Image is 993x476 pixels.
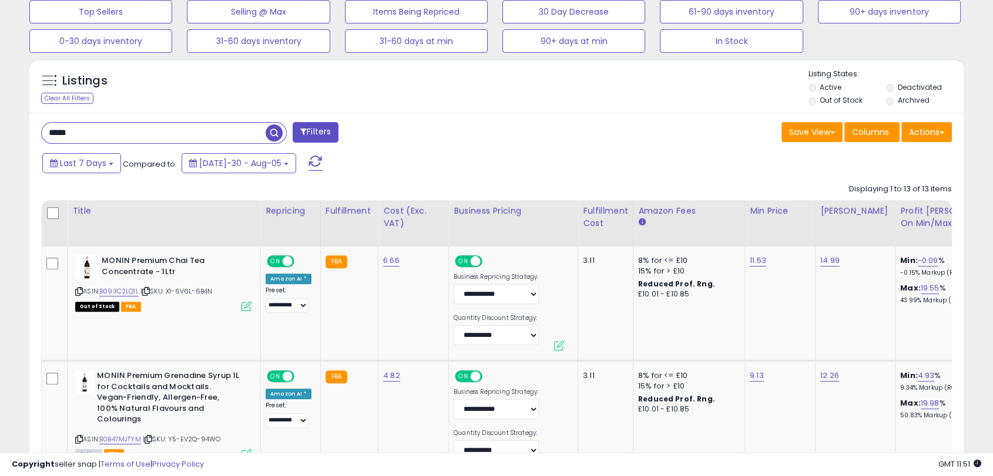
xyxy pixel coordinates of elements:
[938,458,981,470] span: 2025-08-13 11:51 GMT
[152,458,204,470] a: Privacy Policy
[266,205,316,217] div: Repricing
[820,205,890,217] div: [PERSON_NAME]
[345,29,488,53] button: 31-60 days at min
[99,434,141,444] a: B0B47MJTYM
[900,282,921,293] b: Max:
[140,286,212,296] span: | SKU: X1-6V6L-6B4N
[182,153,296,173] button: [DATE]-30 - Aug-05
[454,314,539,322] label: Quantity Discount Strategy:
[62,73,108,89] h5: Listings
[199,157,281,169] span: [DATE]-30 - Aug-05
[100,458,150,470] a: Terms of Use
[454,388,539,396] label: Business Repricing Strategy:
[638,289,736,299] div: £10.01 - £10.85
[898,82,942,92] label: Deactivated
[638,404,736,414] div: £10.01 - £10.85
[638,205,740,217] div: Amazon Fees
[75,255,251,310] div: ASIN:
[638,394,715,404] b: Reduced Prof. Rng.
[844,122,900,142] button: Columns
[809,69,964,80] p: Listing States:
[900,255,918,266] b: Min:
[820,95,863,105] label: Out of Stock
[781,122,843,142] button: Save View
[502,29,645,53] button: 90+ days at min
[638,370,736,381] div: 8% for <= £10
[12,458,55,470] strong: Copyright
[638,217,645,228] small: Amazon Fees.
[921,282,940,294] a: 19.55
[454,273,539,281] label: Business Repricing Strategy:
[820,370,839,382] a: 12.26
[901,122,952,142] button: Actions
[75,370,94,394] img: 31IyDXvPldL._SL40_.jpg
[638,381,736,391] div: 15% for > £10
[121,302,141,312] span: FBA
[750,255,766,266] a: 11.53
[102,255,244,280] b: MONIN Premium Chai Tea Concentrate - 1Ltr
[293,256,311,266] span: OFF
[123,158,177,170] span: Compared to:
[75,255,99,279] img: 31SzD2hQFKL._SL40_.jpg
[266,401,311,428] div: Preset:
[481,372,499,382] span: OFF
[921,397,940,409] a: 19.98
[820,255,840,266] a: 14.99
[900,397,921,409] b: Max:
[918,370,935,382] a: 4.93
[326,255,347,268] small: FBA
[454,429,539,437] label: Quantity Discount Strategy:
[12,459,204,470] div: seller snap | |
[266,286,311,313] div: Preset:
[660,29,803,53] button: In Stock
[266,389,311,399] div: Amazon AI *
[72,205,256,217] div: Title
[268,256,283,266] span: ON
[99,286,139,296] a: B093C2LQ1L
[849,184,952,195] div: Displaying 1 to 13 of 13 items
[187,29,330,53] button: 31-60 days inventory
[383,205,444,229] div: Cost (Exc. VAT)
[456,256,471,266] span: ON
[918,255,938,266] a: -0.09
[60,157,106,169] span: Last 7 Days
[750,370,764,382] a: 9.13
[750,205,810,217] div: Min Price
[97,370,240,428] b: MONIN Premium Grenadine Syrup 1L for Cocktails and Mocktails. Vegan-Friendly, Allergen-Free, 100%...
[852,126,889,138] span: Columns
[583,370,624,381] div: 3.11
[456,372,471,382] span: ON
[638,255,736,266] div: 8% for <= £10
[383,370,400,382] a: 4.82
[820,82,841,92] label: Active
[583,255,624,266] div: 3.11
[900,370,918,381] b: Min:
[454,205,573,217] div: Business Pricing
[481,256,499,266] span: OFF
[898,95,930,105] label: Archived
[266,274,311,284] div: Amazon AI *
[143,434,220,444] span: | SKU: Y5-EV2Q-94WO
[268,372,283,382] span: ON
[326,205,373,217] div: Fulfillment
[42,153,121,173] button: Last 7 Days
[638,279,715,289] b: Reduced Prof. Rng.
[75,302,119,312] span: All listings that are currently out of stock and unavailable for purchase on Amazon
[638,266,736,276] div: 15% for > £10
[41,93,93,104] div: Clear All Filters
[383,255,400,266] a: 6.66
[29,29,172,53] button: 0-30 days inventory
[293,372,311,382] span: OFF
[326,370,347,383] small: FBA
[293,122,338,143] button: Filters
[583,205,628,229] div: Fulfillment Cost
